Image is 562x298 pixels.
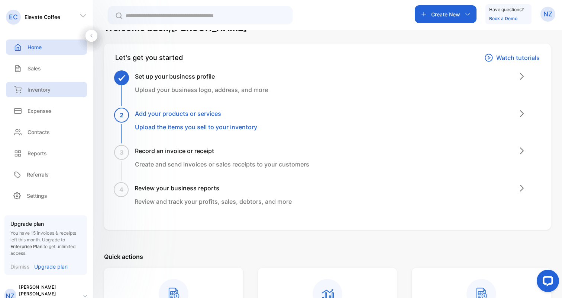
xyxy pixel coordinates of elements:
[27,171,49,178] p: Referrals
[115,53,183,63] div: Let's get you started
[135,123,257,131] p: Upload the items you sell to your inventory
[9,12,18,22] p: EC
[135,160,309,169] p: Create and send invoices or sales receipts to your customers
[10,230,81,257] p: You have 15 invoices & receipts left this month.
[135,72,268,81] h3: Set up your business profile
[25,13,60,21] p: Elevate Coffee
[135,85,268,94] p: Upload your business logo, address, and more
[28,149,47,157] p: Reports
[120,111,123,120] span: 2
[484,53,540,63] a: Watch tutorials
[119,185,123,194] span: 4
[135,109,257,118] h3: Add your products or services
[531,267,562,298] iframe: LiveChat chat widget
[431,10,460,18] p: Create New
[28,107,52,115] p: Expenses
[28,64,41,72] p: Sales
[489,6,524,13] p: Have questions?
[10,237,75,256] span: Upgrade to to get unlimited access.
[489,16,517,21] a: Book a Demo
[10,220,81,228] p: Upgrade plan
[19,284,77,297] p: [PERSON_NAME] [PERSON_NAME]
[415,5,477,23] button: Create New
[543,9,552,19] p: NZ
[135,184,292,193] h3: Review your business reports
[135,146,309,155] h3: Record an invoice or receipt
[10,263,30,270] p: Dismiss
[540,5,555,23] button: NZ
[27,192,47,200] p: Settings
[28,43,42,51] p: Home
[135,197,292,206] p: Review and track your profits, sales, debtors, and more
[34,263,68,270] p: Upgrade plan
[10,244,42,249] span: Enterprise Plan
[104,252,551,261] p: Quick actions
[120,148,124,157] span: 3
[30,263,68,270] a: Upgrade plan
[496,53,540,62] p: Watch tutorials
[28,86,51,93] p: Inventory
[28,128,50,136] p: Contacts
